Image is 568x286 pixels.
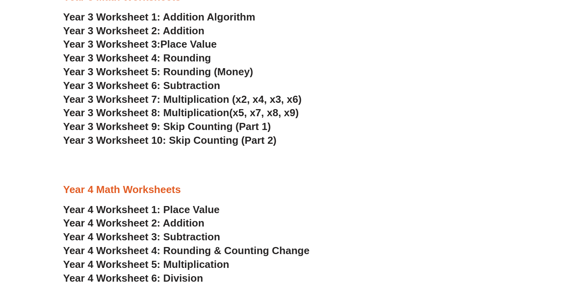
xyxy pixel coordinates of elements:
a: Year 3 Worksheet 7: Multiplication (x2, x4, x3, x6) [63,93,302,105]
a: Year 3 Worksheet 10: Skip Counting (Part 2) [63,134,277,146]
span: Year 3 Worksheet 3: [63,38,161,50]
span: (x5, x7, x8, x9) [229,107,299,119]
iframe: Chat Widget [433,197,568,286]
a: Year 3 Worksheet 6: Subtraction [63,80,220,91]
a: Year 3 Worksheet 1: Addition Algorithm [63,11,255,23]
a: Year 3 Worksheet 4: Rounding [63,52,211,64]
h3: Year 4 Math Worksheets [63,183,505,197]
a: Year 3 Worksheet 9: Skip Counting (Part 1) [63,121,271,132]
a: Year 4 Worksheet 3: Subtraction [63,231,220,243]
span: Year 3 Worksheet 8: Multiplication [63,107,229,119]
a: Year 4 Worksheet 2: Addition [63,217,204,229]
a: Year 3 Worksheet 2: Addition [63,25,204,37]
a: Year 4 Worksheet 6: Division [63,272,203,284]
a: Year 3 Worksheet 3:Place Value [63,38,217,50]
a: Year 3 Worksheet 8: Multiplication(x5, x7, x8, x9) [63,107,299,119]
a: Year 4 Worksheet 1: Place Value [63,204,220,215]
a: Year 4 Worksheet 5: Multiplication [63,258,229,270]
a: Year 3 Worksheet 5: Rounding (Money) [63,66,253,78]
span: Place Value [161,38,217,50]
a: Year 4 Worksheet 4: Rounding & Counting Change [63,245,310,256]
